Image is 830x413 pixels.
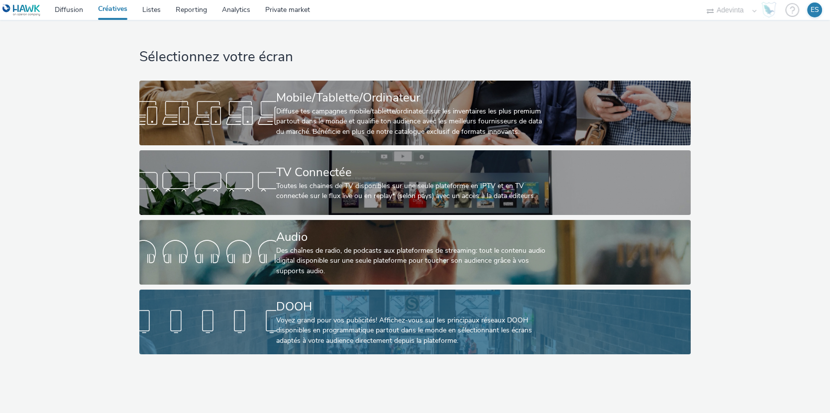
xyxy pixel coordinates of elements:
img: undefined Logo [2,4,41,16]
div: Des chaînes de radio, de podcasts aux plateformes de streaming: tout le contenu audio digital dis... [276,246,550,276]
div: Toutes les chaines de TV disponibles sur une seule plateforme en IPTV et en TV connectée sur le f... [276,181,550,202]
a: DOOHVoyez grand pour vos publicités! Affichez-vous sur les principaux réseaux DOOH disponibles en... [139,290,690,354]
div: Audio [276,228,550,246]
a: Hawk Academy [761,2,780,18]
a: AudioDes chaînes de radio, de podcasts aux plateformes de streaming: tout le contenu audio digita... [139,220,690,285]
div: Mobile/Tablette/Ordinateur [276,89,550,106]
a: Mobile/Tablette/OrdinateurDiffuse tes campagnes mobile/tablette/ordinateur sur les inventaires le... [139,81,690,145]
div: DOOH [276,298,550,315]
img: Hawk Academy [761,2,776,18]
div: TV Connectée [276,164,550,181]
a: TV ConnectéeToutes les chaines de TV disponibles sur une seule plateforme en IPTV et en TV connec... [139,150,690,215]
div: Diffuse tes campagnes mobile/tablette/ordinateur sur les inventaires les plus premium partout dan... [276,106,550,137]
div: Voyez grand pour vos publicités! Affichez-vous sur les principaux réseaux DOOH disponibles en pro... [276,315,550,346]
div: ES [811,2,819,17]
h1: Sélectionnez votre écran [139,48,690,67]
